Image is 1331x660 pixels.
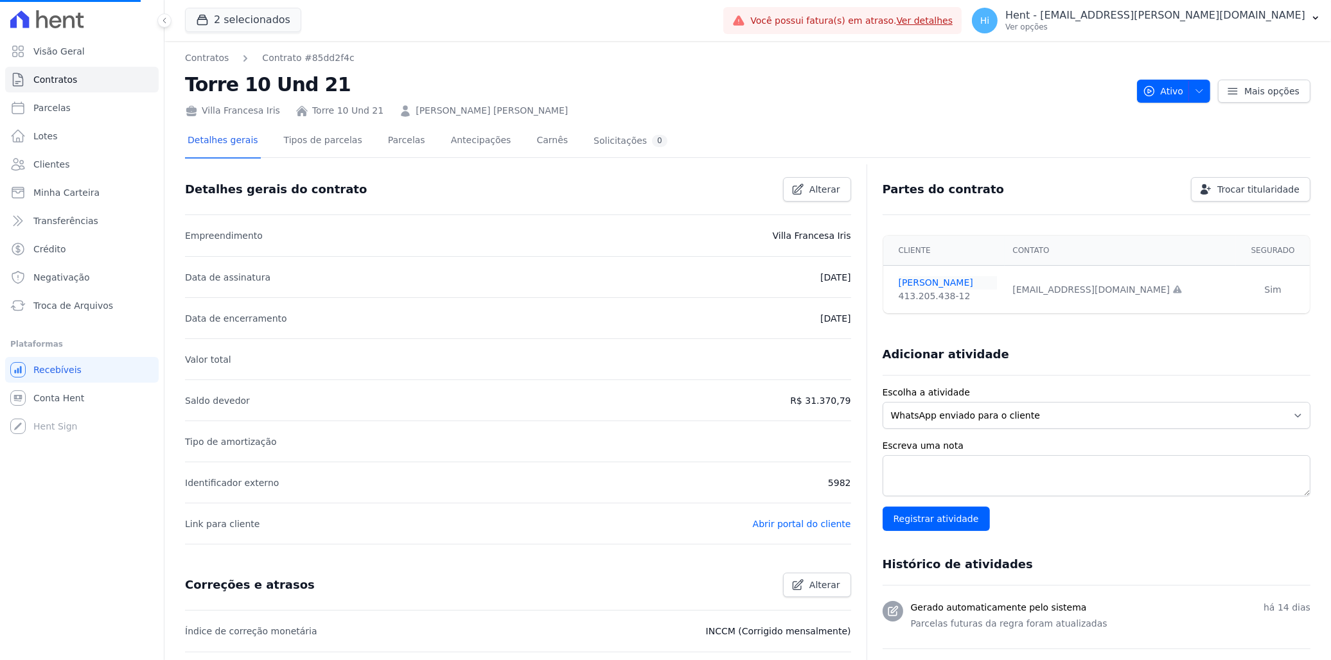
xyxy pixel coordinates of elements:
[33,214,98,227] span: Transferências
[185,104,280,117] div: Villa Francesa Iris
[385,125,428,159] a: Parcelas
[883,386,1310,399] label: Escolha a atividade
[750,14,953,28] span: Você possui fatura(s) em atraso.
[185,125,261,159] a: Detalhes gerais
[773,228,851,243] p: Villa Francesa Iris
[897,15,953,26] a: Ver detalhes
[1236,236,1310,266] th: Segurado
[185,352,231,367] p: Valor total
[185,51,355,65] nav: Breadcrumb
[5,123,159,149] a: Lotes
[33,243,66,256] span: Crédito
[281,125,365,159] a: Tipos de parcelas
[809,183,840,196] span: Alterar
[809,578,840,591] span: Alterar
[185,51,229,65] a: Contratos
[899,290,998,303] div: 413.205.438-12
[1005,9,1305,22] p: Hent - [EMAIL_ADDRESS][PERSON_NAME][DOMAIN_NAME]
[5,236,159,262] a: Crédito
[1244,85,1300,98] span: Mais opções
[911,601,1087,614] h3: Gerado automaticamente pelo sistema
[1143,80,1184,103] span: Ativo
[652,135,667,147] div: 0
[5,95,159,121] a: Parcelas
[5,385,159,411] a: Conta Hent
[5,293,159,318] a: Troca de Arquivos
[33,130,58,143] span: Lotes
[33,392,84,404] span: Conta Hent
[185,70,1127,99] h2: Torre 10 Und 21
[448,125,514,159] a: Antecipações
[594,135,667,147] div: Solicitações
[185,8,301,32] button: 2 selecionados
[185,623,317,639] p: Índice de correção monetária
[185,393,250,408] p: Saldo devedor
[33,299,113,312] span: Troca de Arquivos
[962,3,1331,39] button: Hi Hent - [EMAIL_ADDRESS][PERSON_NAME][DOMAIN_NAME] Ver opções
[185,516,260,532] p: Link para cliente
[33,101,71,114] span: Parcelas
[5,208,159,234] a: Transferências
[980,16,989,25] span: Hi
[883,507,990,531] input: Registrar atividade
[883,557,1033,572] h3: Histórico de atividades
[185,51,1127,65] nav: Breadcrumb
[5,180,159,205] a: Minha Carteira
[262,51,354,65] a: Contrato #85dd2f4c
[883,439,1310,453] label: Escreva uma nota
[790,393,851,408] p: R$ 31.370,79
[828,475,851,491] p: 5982
[820,270,851,285] p: [DATE]
[185,270,270,285] p: Data de assinatura
[5,67,159,92] a: Contratos
[5,265,159,290] a: Negativação
[783,573,851,597] a: Alterar
[185,182,367,197] h3: Detalhes gerais do contrato
[185,434,277,449] p: Tipo de amortização
[783,177,851,202] a: Alterar
[33,73,77,86] span: Contratos
[1137,80,1211,103] button: Ativo
[1264,601,1310,614] p: há 14 dias
[5,357,159,383] a: Recebíveis
[534,125,570,159] a: Carnês
[1217,183,1300,196] span: Trocar titularidade
[33,45,85,58] span: Visão Geral
[33,271,90,284] span: Negativação
[706,623,851,639] p: INCCM (Corrigido mensalmente)
[753,519,851,529] a: Abrir portal do cliente
[185,475,279,491] p: Identificador externo
[5,39,159,64] a: Visão Geral
[33,158,69,171] span: Clientes
[416,104,568,117] a: [PERSON_NAME] [PERSON_NAME]
[1005,22,1305,32] p: Ver opções
[883,236,1005,266] th: Cliente
[1012,283,1228,297] div: [EMAIL_ADDRESS][DOMAIN_NAME]
[883,347,1009,362] h3: Adicionar atividade
[591,125,670,159] a: Solicitações0
[185,311,287,326] p: Data de encerramento
[883,182,1005,197] h3: Partes do contrato
[33,363,82,376] span: Recebíveis
[5,152,159,177] a: Clientes
[33,186,100,199] span: Minha Carteira
[1191,177,1310,202] a: Trocar titularidade
[312,104,383,117] a: Torre 10 Und 21
[185,228,263,243] p: Empreendimento
[1218,80,1310,103] a: Mais opções
[820,311,851,326] p: [DATE]
[185,577,315,593] h3: Correções e atrasos
[911,617,1310,630] p: Parcelas futuras da regra foram atualizadas
[899,276,998,290] a: [PERSON_NAME]
[10,336,154,352] div: Plataformas
[1236,266,1310,314] td: Sim
[1005,236,1236,266] th: Contato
